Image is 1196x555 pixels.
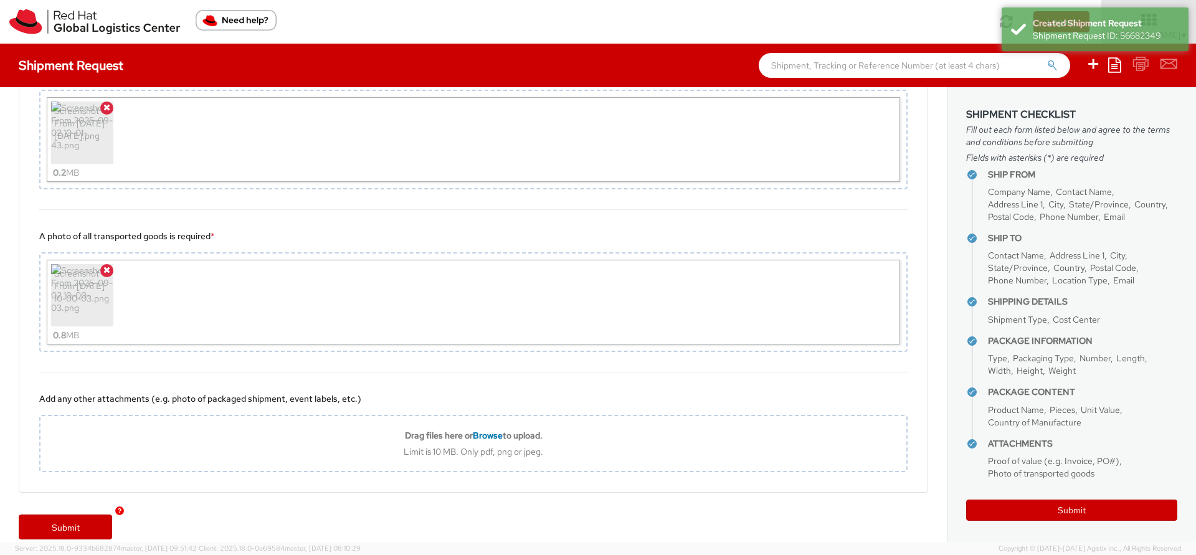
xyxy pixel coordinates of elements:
[999,544,1181,554] span: Copyright © [DATE]-[DATE] Agistix Inc., All Rights Reserved
[1033,17,1179,29] div: Created Shipment Request
[40,446,906,457] div: Limit is 10 MB. Only pdf, png or jpeg.
[988,417,1081,428] span: Country of Manufacture
[51,102,113,164] img: Screenshot From 2025-09-02 10-01-43.png
[121,544,197,553] span: master, [DATE] 09:51:42
[1040,211,1098,222] span: Phone Number
[988,455,1119,467] span: Proof of value (e.g. Invoice, PO#)
[39,230,908,242] div: A photo of all transported goods is required
[1053,262,1084,273] span: Country
[759,53,1070,78] input: Shipment, Tracking or Reference Number (at least 4 chars)
[988,297,1177,306] h4: Shipping Details
[53,167,66,178] strong: 0.2
[19,515,112,539] a: Submit
[988,250,1044,261] span: Contact Name
[988,186,1050,197] span: Company Name
[1017,365,1043,376] span: Height
[1104,211,1125,222] span: Email
[196,10,277,31] button: Need help?
[966,109,1177,120] h3: Shipment Checklist
[988,234,1177,243] h4: Ship To
[1050,250,1104,261] span: Address Line 1
[1081,404,1120,415] span: Unit Value
[285,544,361,553] span: master, [DATE] 08:10:29
[988,262,1048,273] span: State/Province
[1134,199,1165,210] span: Country
[1090,262,1136,273] span: Postal Code
[53,164,79,181] div: MB
[9,9,180,34] img: rh-logistics-00dfa346123c4ec078e1.svg
[988,170,1177,179] h4: Ship From
[1080,353,1111,364] span: Number
[405,430,543,441] b: Drag files here or to upload.
[988,439,1177,448] h4: Attachments
[988,199,1043,210] span: Address Line 1
[39,392,908,405] div: Add any other attachments (e.g. photo of packaged shipment, event labels, etc.)
[19,59,123,72] h4: Shipment Request
[1116,353,1145,364] span: Length
[1053,314,1100,325] span: Cost Center
[988,468,1094,479] span: Photo of transported goods
[53,330,66,341] strong: 0.8
[1050,404,1075,415] span: Pieces
[966,151,1177,164] span: Fields with asterisks (*) are required
[1052,275,1108,286] span: Location Type
[1013,353,1074,364] span: Packaging Type
[199,544,361,553] span: Client: 2025.18.0-0e69584
[51,264,113,326] img: Screenshot From 2025-09-02 10-00-03.png
[53,326,79,344] div: MB
[988,275,1046,286] span: Phone Number
[1113,275,1134,286] span: Email
[988,404,1044,415] span: Product Name
[1069,199,1129,210] span: State/Province
[1048,365,1076,376] span: Weight
[988,336,1177,346] h4: Package Information
[1056,186,1112,197] span: Contact Name
[988,353,1007,364] span: Type
[966,123,1177,148] span: Fill out each form listed below and agree to the terms and conditions before submitting
[966,500,1177,521] button: Submit
[988,211,1034,222] span: Postal Code
[988,365,1011,376] span: Width
[1033,29,1179,42] div: Shipment Request ID: 56682349
[1048,199,1063,210] span: City
[473,430,503,441] span: Browse
[988,314,1047,325] span: Shipment Type
[988,387,1177,397] h4: Package Content
[1110,250,1125,261] span: City
[15,544,197,553] span: Server: 2025.18.0-9334b682874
